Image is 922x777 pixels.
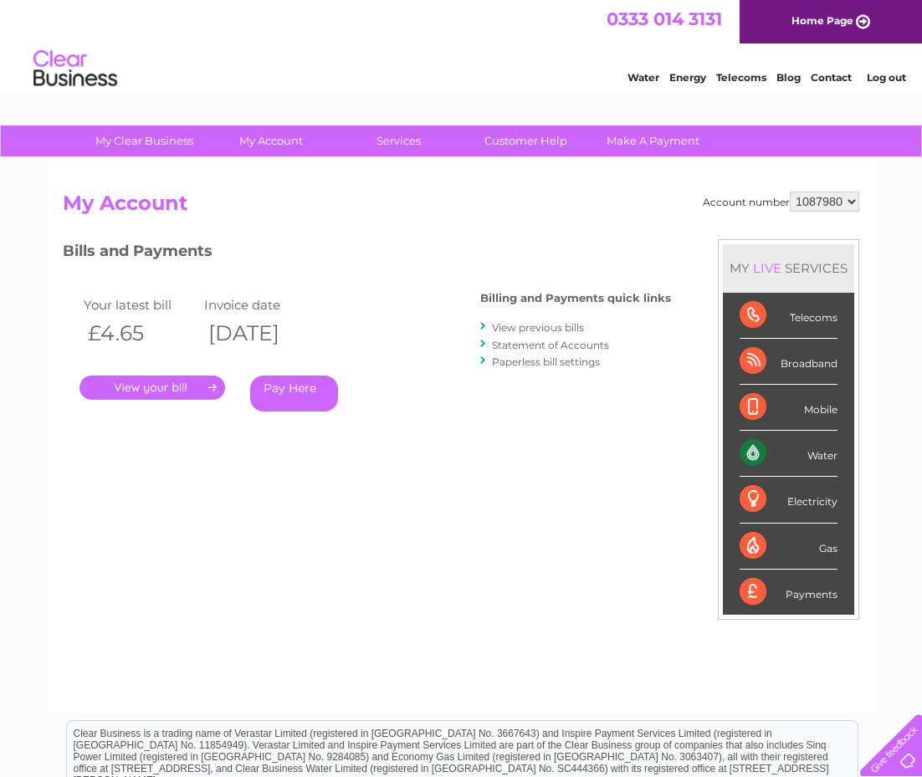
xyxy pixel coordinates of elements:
a: Customer Help [457,125,595,156]
a: Telecoms [716,71,766,84]
a: Services [330,125,468,156]
a: Blog [776,71,801,84]
div: Mobile [740,385,837,431]
a: Make A Payment [584,125,722,156]
a: Energy [669,71,706,84]
div: MY SERVICES [723,244,854,292]
a: Water [627,71,659,84]
div: Payments [740,570,837,615]
a: Statement of Accounts [492,339,609,351]
h4: Billing and Payments quick links [480,292,671,304]
a: 0333 014 3131 [607,8,722,29]
a: Contact [811,71,852,84]
div: Account number [703,192,859,212]
div: LIVE [750,260,785,276]
a: Pay Here [250,376,338,412]
a: My Account [202,125,341,156]
a: My Clear Business [75,125,213,156]
th: [DATE] [200,316,320,350]
div: Broadband [740,339,837,385]
a: Paperless bill settings [492,355,600,368]
img: logo.png [33,43,118,95]
td: Your latest bill [79,294,200,316]
div: Electricity [740,477,837,523]
div: Telecoms [740,293,837,339]
td: Invoice date [200,294,320,316]
div: Clear Business is a trading name of Verastar Limited (registered in [GEOGRAPHIC_DATA] No. 3667643... [67,9,858,81]
a: Log out [867,71,906,84]
th: £4.65 [79,316,200,350]
a: . [79,376,225,400]
a: View previous bills [492,321,584,334]
h3: Bills and Payments [63,239,671,268]
h2: My Account [63,192,859,223]
div: Gas [740,524,837,570]
div: Water [740,431,837,477]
